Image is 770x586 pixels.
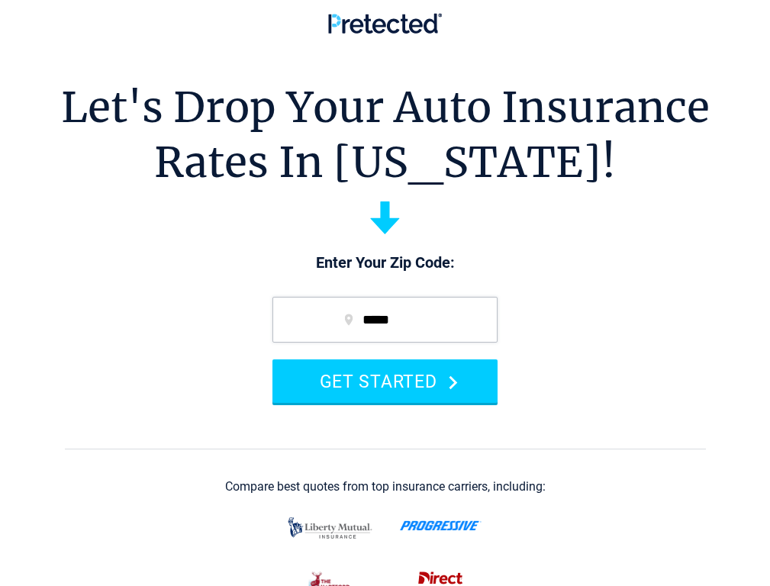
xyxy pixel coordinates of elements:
[284,510,376,546] img: liberty
[257,253,513,274] p: Enter Your Zip Code:
[272,359,498,403] button: GET STARTED
[61,80,710,190] h1: Let's Drop Your Auto Insurance Rates In [US_STATE]!
[225,480,546,494] div: Compare best quotes from top insurance carriers, including:
[328,13,442,34] img: Pretected Logo
[272,297,498,343] input: zip code
[400,520,482,531] img: progressive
